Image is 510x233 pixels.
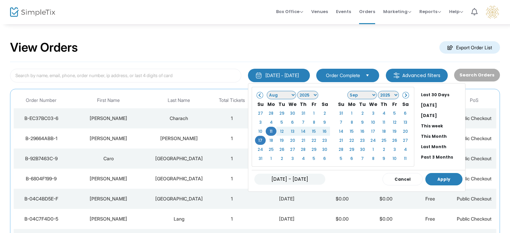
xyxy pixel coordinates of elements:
img: filter [393,72,400,79]
th: Mo [346,100,357,109]
m-button: Advanced filters [386,69,448,82]
td: 1 [210,169,254,189]
td: 2 [276,154,287,163]
td: 25 [266,145,276,154]
td: 2 [378,145,389,154]
td: 22 [346,136,357,145]
td: 8 [346,118,357,127]
td: 9 [357,118,368,127]
button: Select [363,72,372,79]
span: Public Checkout [457,115,492,121]
td: 1 [368,145,378,154]
td: 21 [336,136,346,145]
td: $0.00 [364,189,408,209]
td: 19 [389,127,400,136]
td: 4 [378,109,389,118]
li: Last 30 Days [418,90,465,100]
td: 9 [319,118,330,127]
td: 11 [400,154,411,163]
td: 8 [309,118,319,127]
span: Public Checkout [457,196,492,201]
td: 28 [298,145,309,154]
li: Last Month [418,141,465,152]
td: 20 [400,127,411,136]
td: 1 [266,154,276,163]
button: Apply [425,173,462,185]
td: 7 [357,154,368,163]
td: 31 [336,109,346,118]
span: Public Checkout [457,176,492,181]
span: Free [425,196,435,201]
input: MM/DD/YYYY - MM/DD/YYYY [254,174,325,185]
td: 28 [336,145,346,154]
td: 5 [336,154,346,163]
td: 9 [378,154,389,163]
td: 27 [255,109,266,118]
li: [DATE] [418,110,465,121]
th: Th [298,100,309,109]
td: 21 [298,136,309,145]
td: 2 [357,109,368,118]
span: Last Name [168,98,190,103]
td: 1 [210,149,254,169]
td: 12 [389,118,400,127]
td: 3 [389,145,400,154]
li: This Month [418,131,465,141]
div: 8/14/2025 [256,195,319,202]
span: Public Checkout [457,156,492,161]
th: Total Tickets [210,93,254,108]
li: This week [418,121,465,131]
th: Tu [357,100,368,109]
td: 31 [255,154,266,163]
span: Order Complete [326,72,360,79]
li: Past 12 Months [418,162,465,173]
td: 14 [336,127,346,136]
td: 8 [368,154,378,163]
span: Marketing [383,8,411,15]
td: 6 [287,118,298,127]
div: Dallas [150,175,208,182]
th: Tu [276,100,287,109]
td: 29 [276,109,287,118]
th: We [368,100,378,109]
div: Carol [71,195,147,202]
th: Su [255,100,266,109]
span: Help [449,8,463,15]
div: B-EC37BC03-6 [15,115,67,122]
td: 14 [298,127,309,136]
div: Carol [71,175,147,182]
th: Mo [266,100,276,109]
th: Sa [319,100,330,109]
td: 4 [298,154,309,163]
td: 29 [346,145,357,154]
td: 23 [357,136,368,145]
span: Orders [359,3,375,20]
td: 1 [309,109,319,118]
td: 4 [266,118,276,127]
td: 10 [389,154,400,163]
td: 28 [266,109,276,118]
div: B-92B7463C-9 [15,155,67,162]
td: 30 [287,109,298,118]
td: 18 [266,136,276,145]
td: 13 [287,127,298,136]
td: 20 [287,136,298,145]
td: 1 [210,108,254,128]
div: Caro [71,155,147,162]
td: 24 [255,145,266,154]
img: monthly [255,72,262,79]
td: 10 [368,118,378,127]
div: [DATE] - [DATE] [265,72,299,79]
td: 7 [336,118,346,127]
td: 1 [210,189,254,209]
td: 30 [357,145,368,154]
div: Pantaleo [150,135,208,142]
div: Dallas [150,155,208,162]
td: 15 [346,127,357,136]
th: Su [336,100,346,109]
td: 2 [319,109,330,118]
li: Past 3 Months [418,152,465,162]
div: Lang [150,216,208,222]
td: 25 [378,136,389,145]
td: 13 [400,118,411,127]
